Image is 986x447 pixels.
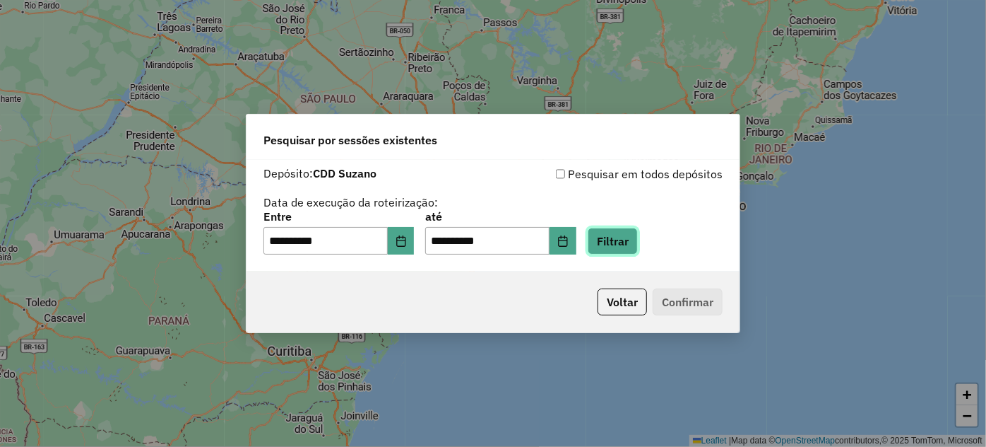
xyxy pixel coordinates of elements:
span: Pesquisar por sessões existentes [263,132,437,149]
strong: CDD Suzano [313,166,376,180]
button: Choose Date [550,227,576,255]
button: Voltar [598,289,647,315]
label: até [425,208,576,225]
button: Filtrar [588,228,638,255]
label: Data de execução da roteirização: [263,194,438,211]
label: Depósito: [263,165,376,182]
button: Choose Date [388,227,415,255]
label: Entre [263,208,414,225]
div: Pesquisar em todos depósitos [493,166,723,182]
